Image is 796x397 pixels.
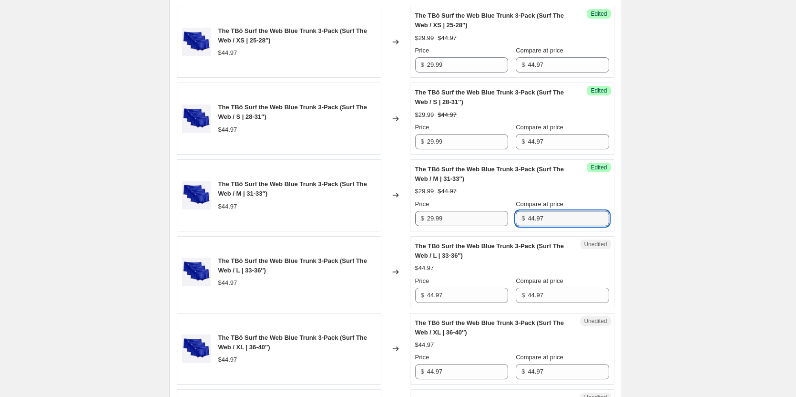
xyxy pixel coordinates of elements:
[218,48,237,58] div: $44.97
[182,258,211,286] img: TheTBoTrunk3Pack-SurftheWeb_f47644db-34d3-4127-baf5-1559c803900a_80x.jpg
[415,12,564,29] span: The TBô Surf the Web Blue Trunk 3-Pack (Surf The Web / XS | 25-28″)
[584,240,607,248] span: Unedited
[415,124,429,131] span: Price
[415,166,564,182] span: The TBô Surf the Web Blue Trunk 3-Pack (Surf The Web / M | 31-33″)
[415,340,434,350] div: $44.97
[182,334,211,363] img: TheTBoTrunk3Pack-SurftheWeb_f47644db-34d3-4127-baf5-1559c803900a_80x.jpg
[521,138,525,145] span: $
[521,61,525,68] span: $
[591,164,607,171] span: Edited
[516,277,563,284] span: Compare at price
[421,215,424,222] span: $
[438,110,457,120] strike: $44.97
[516,124,563,131] span: Compare at price
[415,319,564,336] span: The TBô Surf the Web Blue Trunk 3-Pack (Surf The Web / XL | 36-40″)
[415,47,429,54] span: Price
[218,278,237,288] div: $44.97
[415,33,434,43] div: $29.99
[516,354,563,361] span: Compare at price
[421,61,424,68] span: $
[182,28,211,56] img: TheTBoTrunk3Pack-SurftheWeb_f47644db-34d3-4127-baf5-1559c803900a_80x.jpg
[521,368,525,375] span: $
[218,27,367,44] span: The TBô Surf the Web Blue Trunk 3-Pack (Surf The Web / XS | 25-28″)
[182,104,211,133] img: TheTBoTrunk3Pack-SurftheWeb_f47644db-34d3-4127-baf5-1559c803900a_80x.jpg
[218,125,237,135] div: $44.97
[438,187,457,196] strike: $44.97
[521,292,525,299] span: $
[591,10,607,18] span: Edited
[415,354,429,361] span: Price
[421,138,424,145] span: $
[218,202,237,211] div: $44.97
[218,334,367,351] span: The TBô Surf the Web Blue Trunk 3-Pack (Surf The Web / XL | 36-40″)
[421,368,424,375] span: $
[415,263,434,273] div: $44.97
[421,292,424,299] span: $
[218,104,367,120] span: The TBô Surf the Web Blue Trunk 3-Pack (Surf The Web / S | 28-31″)
[415,89,564,105] span: The TBô Surf the Web Blue Trunk 3-Pack (Surf The Web / S | 28-31″)
[182,181,211,209] img: TheTBoTrunk3Pack-SurftheWeb_f47644db-34d3-4127-baf5-1559c803900a_80x.jpg
[591,87,607,94] span: Edited
[218,257,367,274] span: The TBô Surf the Web Blue Trunk 3-Pack (Surf The Web / L | 33-36″)
[415,242,564,259] span: The TBô Surf the Web Blue Trunk 3-Pack (Surf The Web / L | 33-36″)
[415,187,434,196] div: $29.99
[218,180,367,197] span: The TBô Surf the Web Blue Trunk 3-Pack (Surf The Web / M | 31-33″)
[521,215,525,222] span: $
[415,277,429,284] span: Price
[516,47,563,54] span: Compare at price
[415,200,429,208] span: Price
[415,110,434,120] div: $29.99
[438,33,457,43] strike: $44.97
[218,355,237,365] div: $44.97
[516,200,563,208] span: Compare at price
[584,317,607,325] span: Unedited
